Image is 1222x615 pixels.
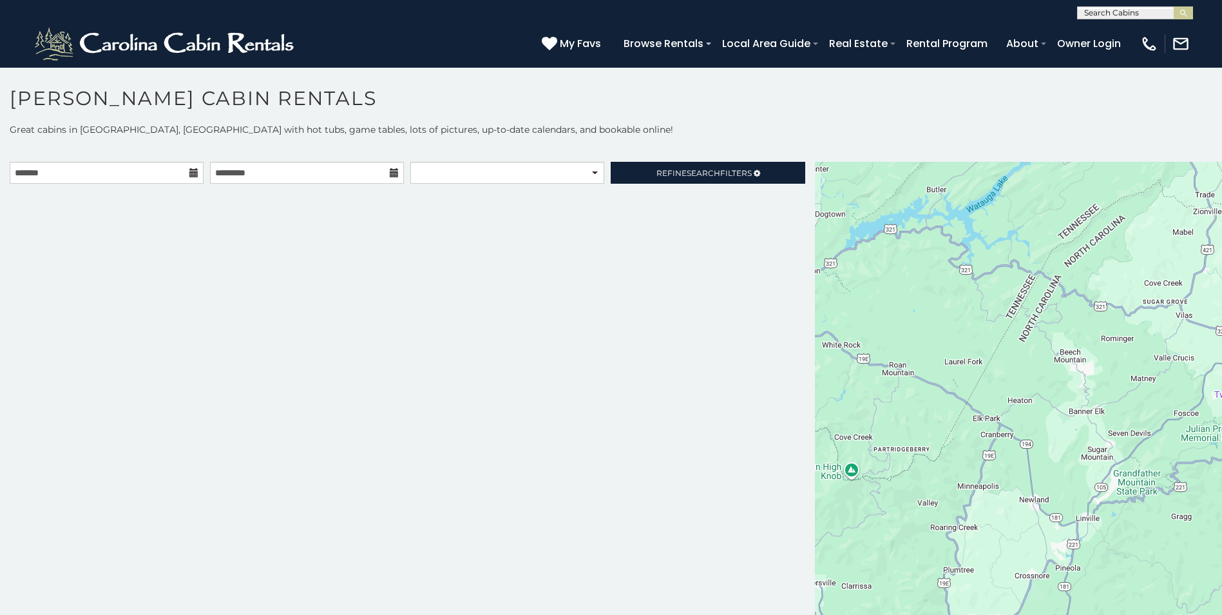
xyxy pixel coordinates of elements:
a: RefineSearchFilters [611,162,805,184]
a: Browse Rentals [617,32,710,55]
a: Local Area Guide [716,32,817,55]
span: Search [687,168,720,178]
span: My Favs [560,35,601,52]
a: My Favs [542,35,604,52]
span: Refine Filters [656,168,752,178]
img: mail-regular-white.png [1172,35,1190,53]
a: About [1000,32,1045,55]
a: Rental Program [900,32,994,55]
img: White-1-2.png [32,24,300,63]
a: Real Estate [823,32,894,55]
img: phone-regular-white.png [1140,35,1158,53]
a: Owner Login [1051,32,1127,55]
